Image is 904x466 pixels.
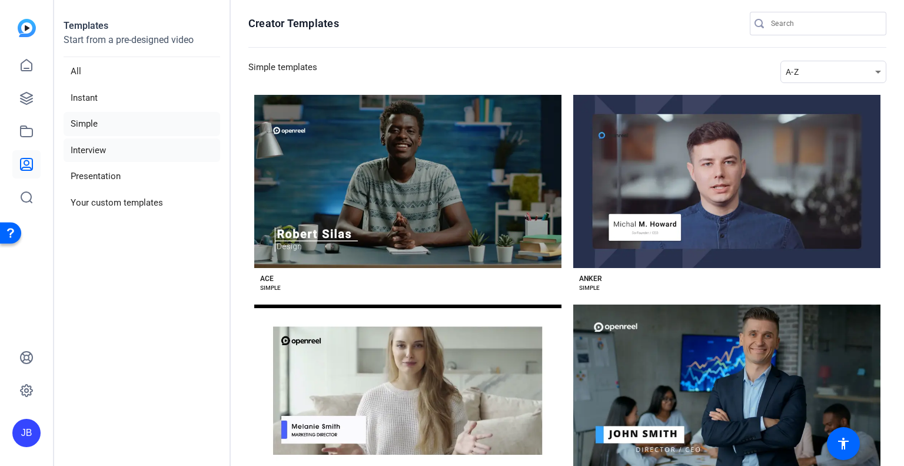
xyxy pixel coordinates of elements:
li: Interview [64,138,220,163]
div: ACE [260,274,274,283]
strong: Templates [64,20,108,31]
mat-icon: accessibility [836,437,850,451]
div: ANKER [579,274,602,283]
p: Start from a pre-designed video [64,33,220,57]
img: blue-gradient.svg [18,19,36,37]
span: A-Z [786,67,799,77]
button: Template image [254,95,561,268]
div: SIMPLE [260,283,281,293]
div: SIMPLE [579,283,600,293]
li: All [64,60,220,84]
li: Your custom templates [64,191,220,215]
h1: Creator Templates [248,16,339,31]
h3: Simple templates [248,61,317,83]
li: Instant [64,86,220,110]
div: JB [12,419,41,447]
input: Search [771,16,877,31]
li: Presentation [64,164,220,189]
button: Template image [573,95,880,268]
li: Simple [64,112,220,136]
